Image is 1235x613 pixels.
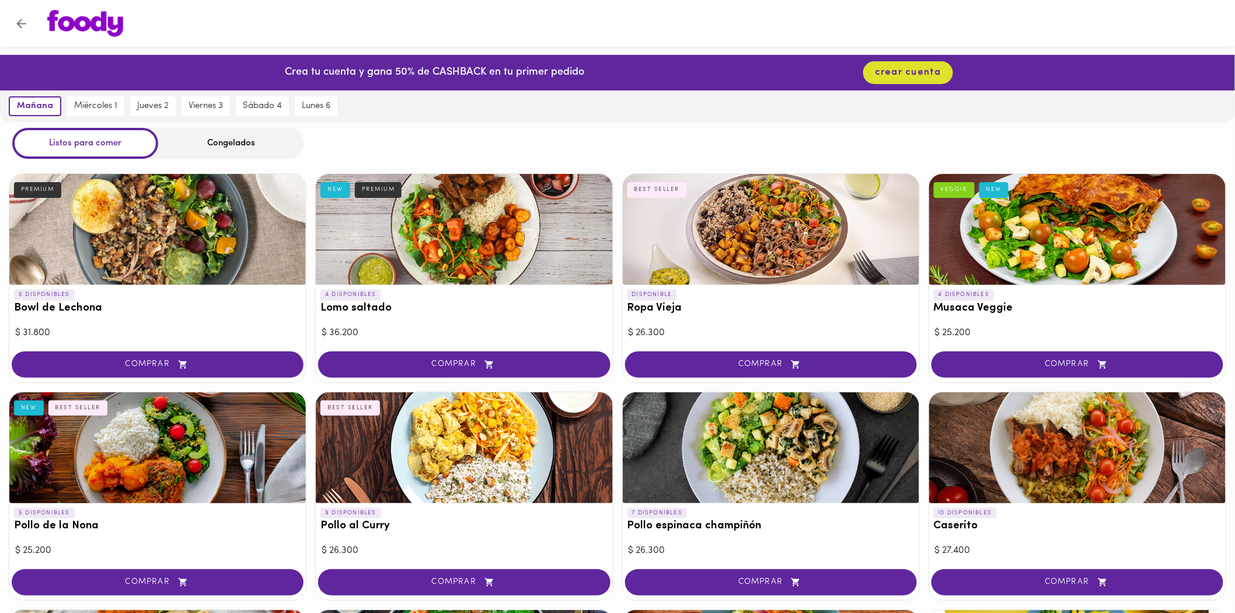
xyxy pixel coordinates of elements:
div: $ 27.400 [935,544,1220,558]
button: mañana [9,96,61,116]
div: Caserito [929,392,1226,503]
span: viernes 3 [189,101,223,112]
h3: Pollo espinaca champiñón [627,520,915,532]
p: 5 DISPONIBLES [14,508,75,518]
div: Pollo de la Nona [9,392,306,503]
div: Bowl de Lechona [9,174,306,285]
span: COMPRAR [26,577,289,587]
button: sábado 4 [236,96,289,116]
img: logo.png [47,10,123,37]
p: DISPONIBLE [627,290,677,300]
div: $ 26.300 [629,326,913,340]
span: COMPRAR [640,577,902,587]
button: COMPRAR [625,351,917,378]
button: miércoles 1 [67,96,124,116]
h3: Bowl de Lechona [14,302,301,315]
p: Crea tu cuenta y gana 50% de CASHBACK en tu primer pedido [285,65,584,81]
div: $ 25.200 [935,326,1220,340]
span: crear cuenta [875,67,941,78]
span: COMPRAR [946,577,1209,587]
span: sábado 4 [243,101,282,112]
div: $ 36.200 [322,326,606,340]
div: Congelados [158,128,304,159]
h3: Pollo de la Nona [14,520,301,532]
button: jueves 2 [130,96,176,116]
button: crear cuenta [863,61,953,84]
div: NEW [14,400,44,416]
p: 4 DISPONIBLES [320,290,381,300]
span: miércoles 1 [74,101,117,112]
h3: Pollo al Curry [320,520,608,532]
div: Ropa Vieja [623,174,919,285]
div: $ 26.300 [629,544,913,558]
div: Pollo espinaca champiñón [623,392,919,503]
span: mañana [17,101,53,112]
span: COMPRAR [946,360,1209,370]
button: COMPRAR [12,569,303,595]
div: PREMIUM [14,182,61,197]
iframe: Messagebird Livechat Widget [1167,545,1223,601]
div: $ 25.200 [15,544,300,558]
div: VEGGIE [934,182,975,197]
h3: Caserito [934,520,1221,532]
p: 4 DISPONIBLES [934,290,995,300]
div: BEST SELLER [320,400,380,416]
button: COMPRAR [932,569,1223,595]
button: viernes 3 [182,96,230,116]
button: COMPRAR [12,351,303,378]
h3: Musaca Veggie [934,302,1221,315]
h3: Lomo saltado [320,302,608,315]
div: $ 31.800 [15,326,300,340]
div: BEST SELLER [48,400,108,416]
button: COMPRAR [318,569,610,595]
p: 10 DISPONIBLES [934,508,997,518]
div: BEST SELLER [627,182,687,197]
button: lunes 6 [295,96,337,116]
span: COMPRAR [640,360,902,370]
div: NEW [320,182,350,197]
button: COMPRAR [625,569,917,595]
span: COMPRAR [26,360,289,370]
div: Pollo al Curry [316,392,612,503]
div: Musaca Veggie [929,174,1226,285]
span: COMPRAR [333,577,595,587]
h3: Ropa Vieja [627,302,915,315]
div: Listos para comer [12,128,158,159]
button: COMPRAR [318,351,610,378]
div: $ 26.300 [322,544,606,558]
p: 9 DISPONIBLES [320,508,381,518]
p: 7 DISPONIBLES [627,508,688,518]
button: COMPRAR [932,351,1223,378]
div: NEW [979,182,1009,197]
div: PREMIUM [355,182,402,197]
div: Lomo saltado [316,174,612,285]
p: 5 DISPONIBLES [14,290,75,300]
span: lunes 6 [302,101,330,112]
button: Volver [7,9,36,38]
span: jueves 2 [137,101,169,112]
span: COMPRAR [333,360,595,370]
